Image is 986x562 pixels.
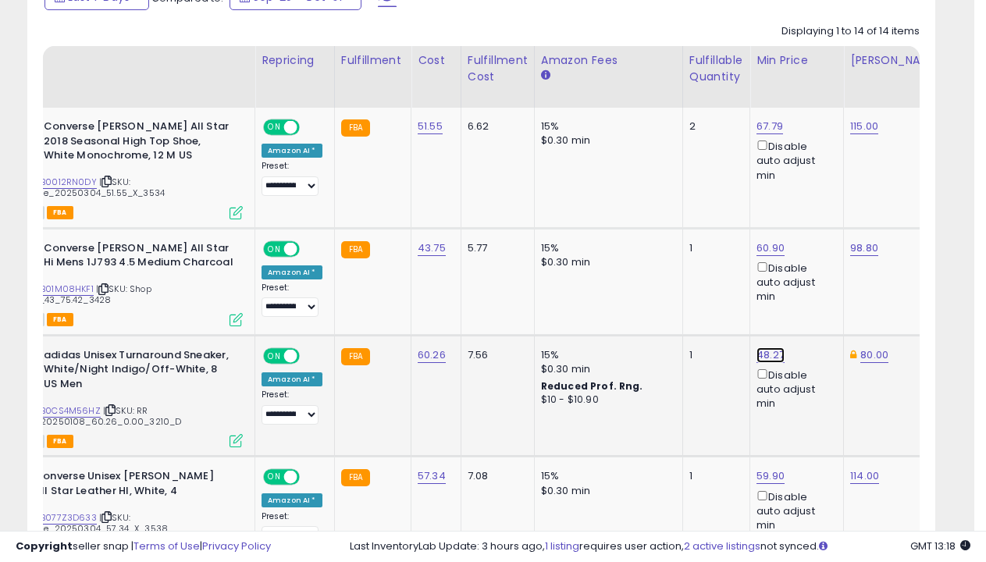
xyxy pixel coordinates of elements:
a: 60.26 [418,347,446,363]
div: 1 [689,348,738,362]
div: Amazon AI * [262,144,322,158]
span: | SKU: RR Shoes_20250108_60.26_0.00_3210_D [9,404,181,428]
small: FBA [341,348,370,365]
div: ASIN: [9,348,243,446]
a: 80.00 [860,347,888,363]
span: 2025-10-9 13:18 GMT [910,539,970,553]
div: Preset: [262,389,322,425]
div: Fulfillable Quantity [689,52,743,85]
strong: Copyright [16,539,73,553]
div: Preset: [262,283,322,318]
div: Amazon Fees [541,52,676,69]
span: | SKU: Converse_20250304_51.55_X_3534 [9,176,165,199]
div: $0.30 min [541,133,671,148]
div: 15% [541,348,671,362]
span: OFF [297,121,322,134]
b: Converse [PERSON_NAME] All Star Hi Mens 1J793 4.5 Medium Charcoal [44,241,233,274]
a: 48.27 [756,347,785,363]
span: ON [265,242,284,255]
div: Last InventoryLab Update: 3 hours ago, requires user action, not synced. [350,539,970,554]
div: 6.62 [468,119,522,133]
div: $0.30 min [541,255,671,269]
div: 1 [689,241,738,255]
div: 5.77 [468,241,522,255]
div: 15% [541,469,671,483]
a: 51.55 [418,119,443,134]
div: Title [5,52,248,69]
span: OFF [297,471,322,484]
span: ON [265,121,284,134]
a: 114.00 [850,468,879,484]
div: Fulfillment [341,52,404,69]
div: Repricing [262,52,328,69]
a: 115.00 [850,119,878,134]
span: OFF [297,349,322,362]
a: Terms of Use [133,539,200,553]
small: Amazon Fees. [541,69,550,83]
b: Converse [PERSON_NAME] All Star 2018 Seasonal High Top Shoe, White Monochrome, 12 M US [44,119,233,167]
span: FBA [47,206,73,219]
small: FBA [341,119,370,137]
div: Fulfillment Cost [468,52,528,85]
b: Reduced Prof. Rng. [541,379,643,393]
div: 2 [689,119,738,133]
div: Amazon AI * [262,372,322,386]
div: ASIN: [9,469,243,553]
a: Privacy Policy [202,539,271,553]
div: Amazon AI * [262,493,322,507]
span: FBA [47,435,73,448]
div: $0.30 min [541,484,671,498]
a: 67.79 [756,119,783,134]
span: | SKU: Shop WSS_X_43_75.42_3428 [9,283,151,306]
div: 15% [541,241,671,255]
a: B0012RN0DY [41,176,97,189]
a: 43.75 [418,240,446,256]
a: B01M08HKF1 [41,283,94,296]
div: seller snap | | [16,539,271,554]
span: ON [265,349,284,362]
div: ASIN: [9,119,243,218]
div: Disable auto adjust min [756,488,831,533]
div: Preset: [262,511,322,546]
div: Cost [418,52,454,69]
div: Disable auto adjust min [756,366,831,411]
span: FBA [47,313,73,326]
small: FBA [341,241,370,258]
a: 57.34 [418,468,446,484]
b: adidas Unisex Turnaround Sneaker, White/Night Indigo/Off-White, 8 US Men [44,348,233,396]
small: FBA [341,469,370,486]
div: 15% [541,119,671,133]
a: B077Z3D633 [41,511,97,525]
div: 7.56 [468,348,522,362]
div: [PERSON_NAME] [850,52,943,69]
div: 1 [689,469,738,483]
div: Amazon AI * [262,265,322,279]
a: B0CS4M56HZ [41,404,101,418]
a: 98.80 [850,240,878,256]
div: Min Price [756,52,837,69]
div: 7.08 [468,469,522,483]
a: 2 active listings [684,539,760,553]
a: 59.90 [756,468,785,484]
span: OFF [297,242,322,255]
div: Displaying 1 to 14 of 14 items [781,24,920,39]
span: ON [265,471,284,484]
a: 1 listing [545,539,579,553]
div: Disable auto adjust min [756,259,831,304]
div: $0.30 min [541,362,671,376]
div: $10 - $10.90 [541,393,671,407]
b: Converse Unisex [PERSON_NAME] All Star Leather HI, White, 4 [34,469,224,502]
div: Disable auto adjust min [756,137,831,183]
div: ASIN: [9,241,243,325]
a: 60.90 [756,240,785,256]
div: Preset: [262,161,322,196]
